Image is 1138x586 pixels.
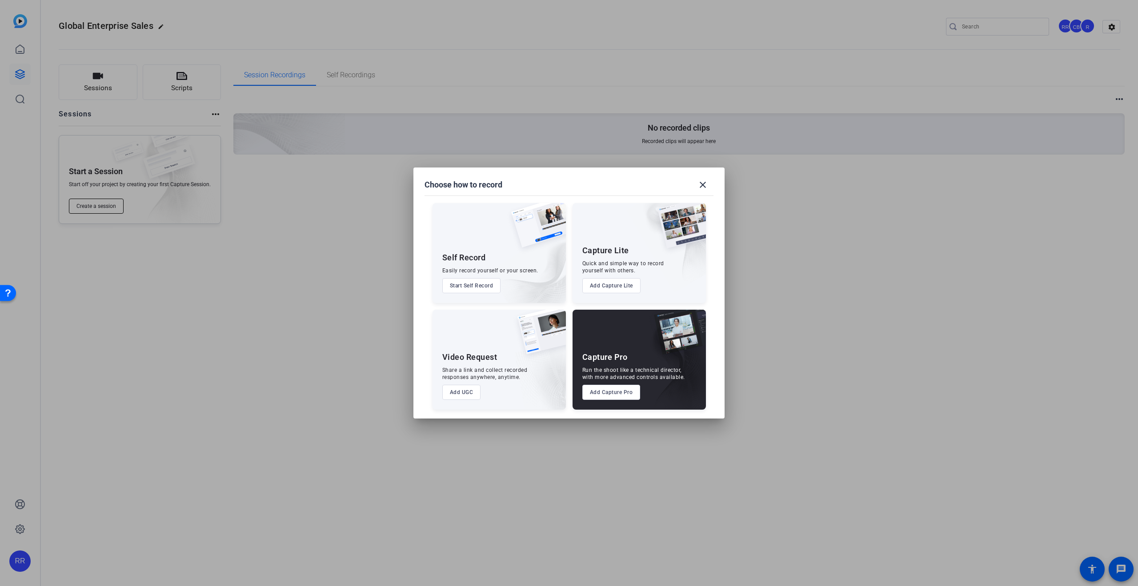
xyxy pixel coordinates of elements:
[582,278,641,293] button: Add Capture Lite
[582,245,629,256] div: Capture Lite
[582,385,641,400] button: Add Capture Pro
[442,352,497,363] div: Video Request
[582,352,628,363] div: Capture Pro
[442,278,501,293] button: Start Self Record
[626,203,706,292] img: embarkstudio-capture-lite.png
[511,310,566,363] img: ugc-content.png
[489,222,566,303] img: embarkstudio-self-record.png
[442,267,538,274] div: Easily record yourself or your screen.
[442,385,481,400] button: Add UGC
[425,179,502,190] h1: Choose how to record
[442,252,486,263] div: Self Record
[697,179,708,190] mat-icon: close
[582,260,664,274] div: Quick and simple way to record yourself with others.
[505,203,566,256] img: self-record.png
[640,321,706,410] img: embarkstudio-capture-pro.png
[647,310,706,364] img: capture-pro.png
[514,337,566,410] img: embarkstudio-ugc-content.png
[582,367,685,381] div: Run the shoot like a technical director, with more advanced controls available.
[442,367,528,381] div: Share a link and collect recorded responses anywhere, anytime.
[651,203,706,257] img: capture-lite.png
